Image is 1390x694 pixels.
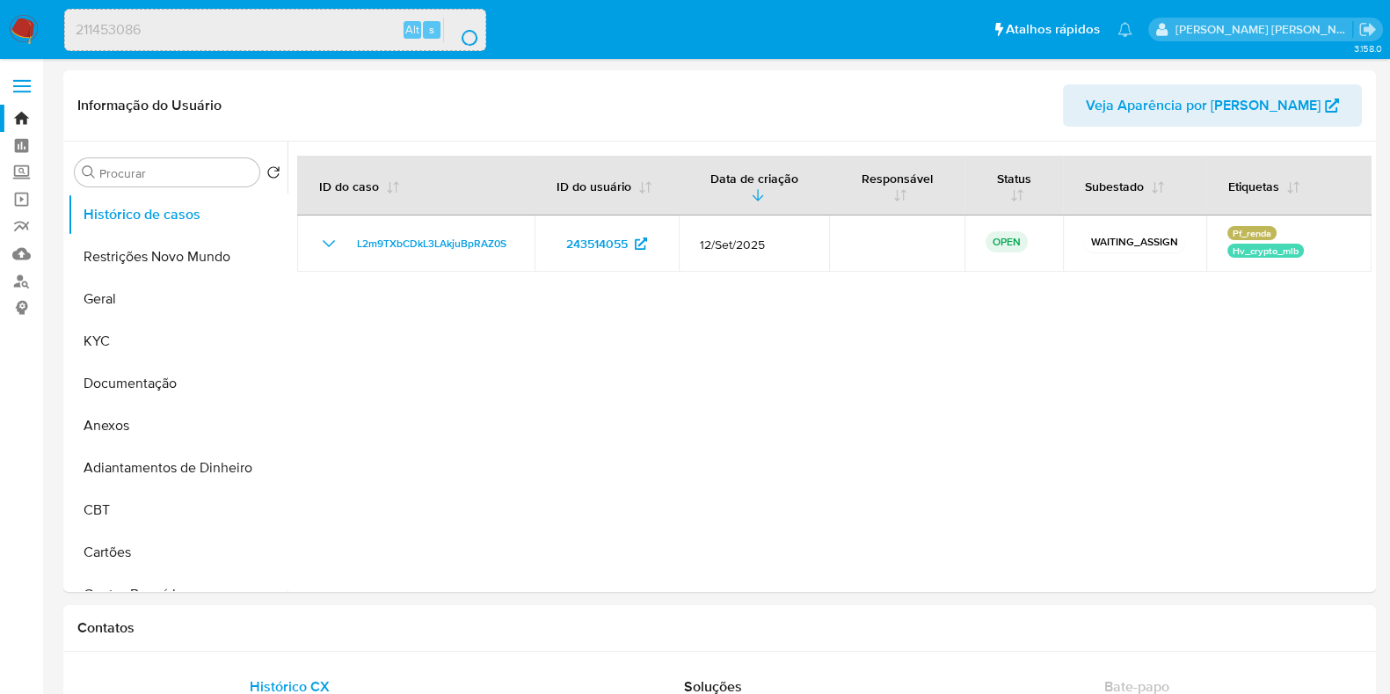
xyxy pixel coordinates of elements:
h1: Informação do Usuário [77,97,222,114]
button: Histórico de casos [68,194,287,236]
p: danilo.toledo@mercadolivre.com [1175,21,1353,38]
button: CBT [68,489,287,531]
span: s [429,21,434,38]
input: Procurar [99,165,252,181]
button: search-icon [443,18,479,42]
button: Retornar ao pedido padrão [266,165,280,185]
a: Sair [1358,20,1377,39]
button: Geral [68,278,287,320]
button: Adiantamentos de Dinheiro [68,447,287,489]
input: Pesquise usuários ou casos... [65,18,485,41]
button: Anexos [68,405,287,447]
button: Documentação [68,362,287,405]
button: KYC [68,320,287,362]
a: Notificações [1117,22,1132,37]
span: Alt [405,21,419,38]
button: Restrições Novo Mundo [68,236,287,278]
button: Procurar [82,165,96,179]
span: Veja Aparência por [PERSON_NAME] [1086,84,1321,127]
h1: Contatos [77,619,1362,637]
button: Contas Bancárias [68,573,287,616]
button: Veja Aparência por [PERSON_NAME] [1063,84,1362,127]
span: Atalhos rápidos [1006,20,1100,39]
button: Cartões [68,531,287,573]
